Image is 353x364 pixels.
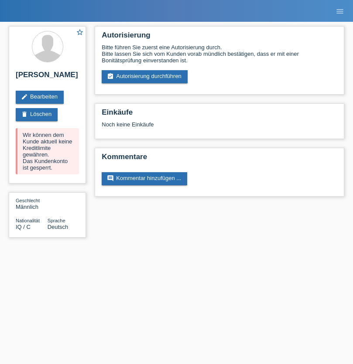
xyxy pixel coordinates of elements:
span: Irak / C / 31.12.2021 [16,224,31,230]
div: Bitte führen Sie zuerst eine Autorisierung durch. Bitte lassen Sie sich vom Kunden vorab mündlich... [102,44,337,64]
span: Nationalität [16,218,40,223]
a: star_border [76,28,84,37]
h2: Autorisierung [102,31,337,44]
h2: [PERSON_NAME] [16,71,79,84]
a: editBearbeiten [16,91,64,104]
div: Männlich [16,197,48,210]
i: assignment_turned_in [107,73,114,80]
a: menu [331,8,349,14]
h2: Kommentare [102,153,337,166]
i: star_border [76,28,84,36]
div: Noch keine Einkäufe [102,121,337,134]
a: commentKommentar hinzufügen ... [102,172,187,185]
i: delete [21,111,28,118]
h2: Einkäufe [102,108,337,121]
div: Wir können dem Kunde aktuell keine Kreditlimite gewähren. Das Kundenkonto ist gesperrt. [16,128,79,174]
a: deleteLöschen [16,108,58,121]
span: Deutsch [48,224,69,230]
i: comment [107,175,114,182]
i: edit [21,93,28,100]
a: assignment_turned_inAutorisierung durchführen [102,70,188,83]
i: menu [336,7,344,16]
span: Geschlecht [16,198,40,203]
span: Sprache [48,218,65,223]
